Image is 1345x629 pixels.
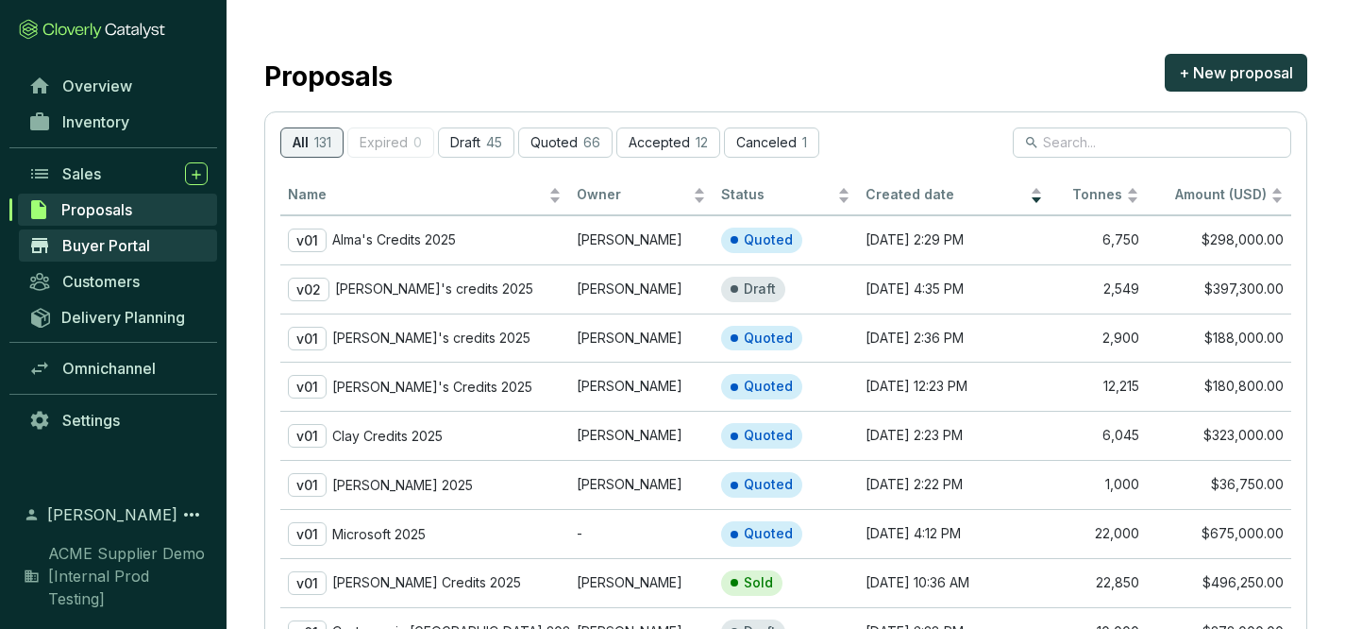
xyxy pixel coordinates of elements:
a: Inventory [19,106,217,138]
p: Draft [450,135,480,151]
td: 1,000 [1051,460,1147,509]
p: Clay Credits 2025 [332,428,443,445]
td: $496,250.00 [1147,558,1291,607]
td: 12,215 [1051,362,1147,411]
p: v01 [288,522,327,546]
span: Sales [62,164,101,183]
td: $298,000.00 [1147,215,1291,264]
th: Created date [858,177,1051,215]
td: 22,000 [1051,509,1147,558]
p: 45 [486,135,502,151]
td: Anthony [569,411,714,460]
p: Quoted [744,378,793,396]
p: All [293,135,309,151]
td: $180,800.00 [1147,362,1291,411]
span: Omnichannel [62,359,156,378]
a: Buyer Portal [19,229,217,262]
td: 6,750 [1051,215,1147,264]
span: Tonnes [1058,186,1122,204]
td: $323,000.00 [1147,411,1291,460]
td: [DATE] 12:23 PM [858,362,1051,411]
td: 2,900 [1051,314,1147,363]
span: Delivery Planning [61,308,185,327]
span: Proposals [61,200,132,219]
a: Sales [19,158,217,190]
td: $675,000.00 [1147,509,1291,558]
p: v01 [288,375,327,399]
p: Quoted [744,525,793,543]
td: $188,000.00 [1147,314,1291,363]
span: Owner [577,186,689,204]
td: Anthony [569,362,714,411]
p: [PERSON_NAME]'s Credits 2025 [332,379,532,396]
th: Tonnes [1051,177,1147,215]
a: Customers [19,265,217,297]
p: Accepted [629,135,690,151]
p: Sold [744,574,773,592]
p: Quoted [744,231,793,249]
td: 6,045 [1051,411,1147,460]
td: [DATE] 4:35 PM [858,264,1051,314]
td: [DATE] 2:29 PM [858,215,1051,264]
span: Name [288,186,545,204]
p: v01 [288,424,327,448]
button: Canceled1 [724,127,819,158]
p: Draft [744,280,776,298]
td: [DATE] 2:36 PM [858,314,1051,363]
p: Quoted [530,135,578,151]
span: Inventory [62,112,129,131]
button: Accepted12 [616,127,720,158]
p: Alma's Credits 2025 [332,231,456,248]
p: 66 [583,135,600,151]
th: Name [280,177,569,215]
th: Owner [569,177,714,215]
button: All131 [280,127,344,158]
td: [DATE] 2:23 PM [858,411,1051,460]
p: Quoted [744,476,793,494]
td: [DATE] 10:36 AM [858,558,1051,607]
td: $36,750.00 [1147,460,1291,509]
td: $397,300.00 [1147,264,1291,314]
span: Overview [62,76,132,95]
input: Search... [1043,132,1263,153]
p: 131 [314,135,331,151]
p: v01 [288,327,327,350]
td: [DATE] 4:12 PM [858,509,1051,558]
td: Anthony [569,264,714,314]
span: + New proposal [1179,61,1293,84]
p: v02 [288,278,329,301]
p: Quoted [744,427,793,445]
a: Omnichannel [19,352,217,384]
p: Microsoft 2025 [332,526,426,543]
td: Rory [569,460,714,509]
p: 1 [802,135,807,151]
p: [PERSON_NAME] Credits 2025 [332,574,521,591]
td: 2,549 [1051,264,1147,314]
span: Status [721,186,833,204]
p: Canceled [736,135,797,151]
p: [PERSON_NAME] 2025 [332,477,473,494]
td: - [569,509,714,558]
td: Anthony [569,558,714,607]
span: Customers [62,272,140,291]
td: Anthony [569,215,714,264]
span: Settings [62,411,120,430]
p: [PERSON_NAME]'s credits 2025 [335,280,533,297]
a: Overview [19,70,217,102]
h2: Proposals [264,57,393,96]
td: [DATE] 2:22 PM [858,460,1051,509]
a: Delivery Planning [19,301,217,332]
a: Proposals [18,194,217,226]
span: [PERSON_NAME] [47,503,177,526]
td: 22,850 [1051,558,1147,607]
span: Created date [866,186,1026,204]
span: ACME Supplier Demo [Internal Prod Testing] [48,542,208,610]
span: Buyer Portal [62,236,150,255]
p: Quoted [744,330,793,348]
button: Quoted66 [518,127,613,158]
td: Anthony [569,314,714,363]
button: Draft45 [438,127,514,158]
p: v01 [288,571,327,595]
span: Amount (USD) [1175,186,1267,202]
button: + New proposal [1165,54,1307,92]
